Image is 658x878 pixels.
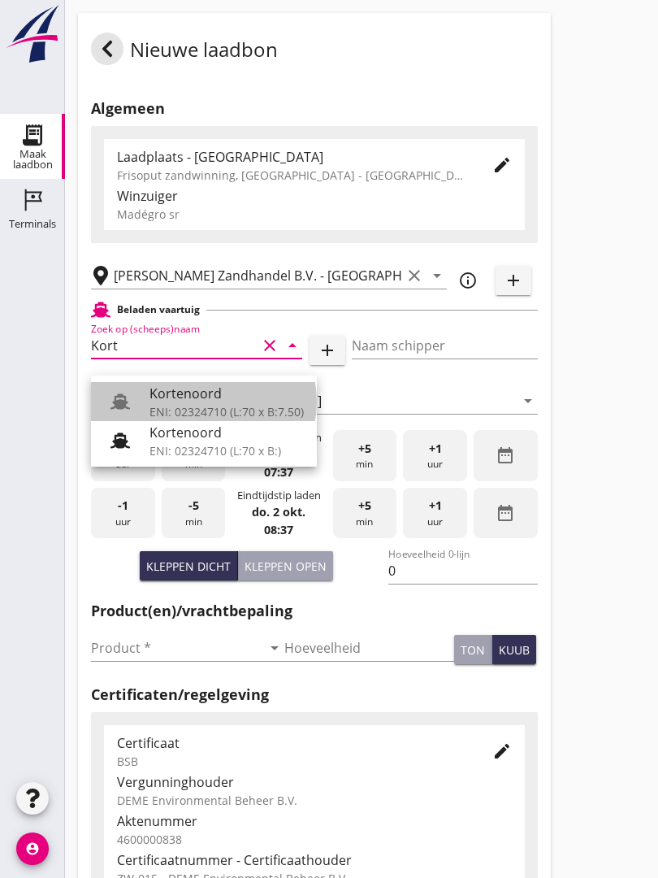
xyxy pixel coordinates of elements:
[427,266,447,285] i: arrow_drop_down
[388,558,537,584] input: Hoeveelheid 0-lijn
[403,430,467,481] div: uur
[91,98,538,120] h2: Algemeen
[9,219,56,229] div: Terminals
[3,4,62,64] img: logo-small.a267ee39.svg
[358,440,371,458] span: +5
[91,33,278,72] div: Nieuwe laadbon
[496,503,515,523] i: date_range
[91,635,262,661] input: Product *
[91,488,155,539] div: uur
[518,391,538,411] i: arrow_drop_down
[16,832,49,865] i: account_circle
[492,635,536,664] button: kuub
[149,423,304,442] div: Kortenoord
[149,442,304,459] div: ENI: 02324710 (L:70 x B:)
[318,341,337,360] i: add
[492,155,512,175] i: edit
[117,302,200,317] h2: Beladen vaartuig
[117,792,512,809] div: DEME Environmental Beheer B.V.
[117,831,512,848] div: 4600000838
[260,336,279,355] i: clear
[117,811,512,831] div: Aktenummer
[429,440,442,458] span: +1
[117,753,466,770] div: BSB
[333,430,397,481] div: min
[118,497,128,515] span: -1
[140,551,238,580] button: Kleppen dicht
[454,635,492,664] button: ton
[117,850,512,870] div: Certificaatnummer - Certificaathouder
[117,167,466,184] div: Frisoput zandwinning, [GEOGRAPHIC_DATA] - [GEOGRAPHIC_DATA].
[117,772,512,792] div: Vergunninghouder
[264,464,293,480] strong: 07:37
[149,403,304,420] div: ENI: 02324710 (L:70 x B:7.50)
[496,446,515,465] i: date_range
[264,522,293,537] strong: 08:37
[458,271,478,290] i: info_outline
[238,551,333,580] button: Kleppen open
[149,384,304,403] div: Kortenoord
[504,271,523,290] i: add
[252,504,305,519] strong: do. 2 okt.
[146,558,231,575] div: Kleppen dicht
[405,266,424,285] i: clear
[283,336,302,355] i: arrow_drop_down
[237,488,321,503] div: Eindtijdstip laden
[499,641,530,658] div: kuub
[352,333,538,359] input: Naam schipper
[117,186,512,206] div: Winzuiger
[91,600,538,622] h2: Product(en)/vrachtbepaling
[461,641,485,658] div: ton
[333,488,397,539] div: min
[429,497,442,515] span: +1
[284,635,455,661] input: Hoeveelheid
[358,497,371,515] span: +5
[117,733,466,753] div: Certificaat
[114,263,401,289] input: Losplaats
[91,684,538,706] h2: Certificaten/regelgeving
[188,497,199,515] span: -5
[117,147,466,167] div: Laadplaats - [GEOGRAPHIC_DATA]
[265,638,284,658] i: arrow_drop_down
[117,206,512,223] div: Madégro sr
[492,741,512,761] i: edit
[162,488,226,539] div: min
[403,488,467,539] div: uur
[245,558,327,575] div: Kleppen open
[91,333,257,359] input: Zoek op (scheeps)naam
